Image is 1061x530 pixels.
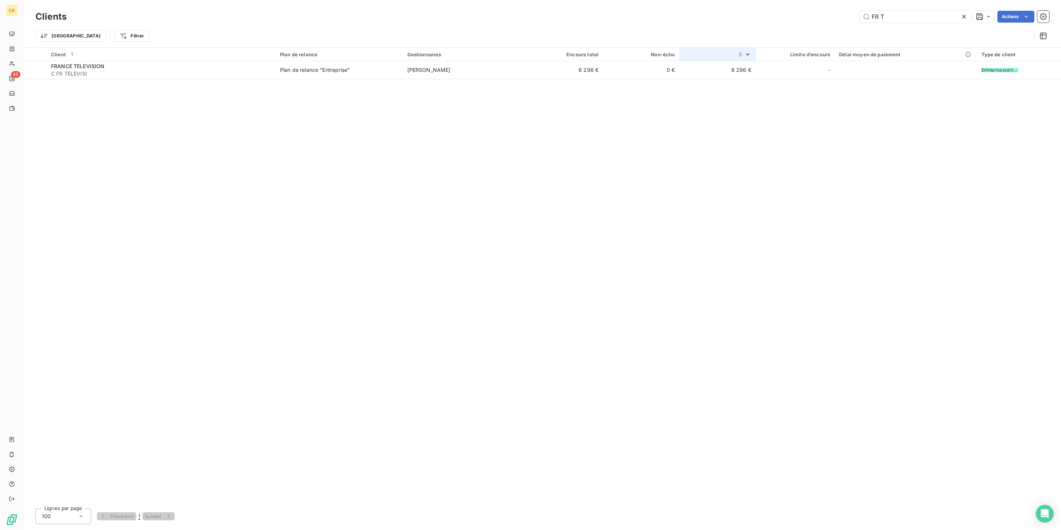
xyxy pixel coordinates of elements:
[839,51,972,57] div: Délai moyen de paiement
[136,513,142,520] button: 1
[607,51,675,57] div: Non-échu
[860,11,971,23] input: Rechercher
[828,66,830,74] span: -
[6,73,17,84] a: 65
[36,30,105,42] button: [GEOGRAPHIC_DATA]
[6,514,18,526] img: Logo LeanPay
[142,512,175,520] button: Suivant
[407,67,451,73] span: [PERSON_NAME]
[981,68,1018,72] span: Entreprise publique
[527,61,603,79] td: 6 296 €
[6,4,18,16] div: CA
[51,51,66,57] span: Client
[679,61,755,79] td: 6 296 €
[42,513,51,520] span: 100
[36,10,67,23] h3: Clients
[407,51,522,57] div: Gestionnaires
[1036,505,1054,523] div: Open Intercom Messenger
[684,51,751,57] div: Échu
[997,11,1034,23] button: Actions
[11,71,20,78] span: 65
[603,61,679,79] td: 0 €
[138,513,140,520] span: 1
[531,51,599,57] div: Encours total
[69,51,75,58] span: 1
[280,66,350,74] div: Plan de relance "Entreprise"
[280,51,398,57] div: Plan de relance
[981,51,1057,57] div: Type de client
[115,30,149,42] button: Filtrer
[51,63,105,69] span: FRANCE TELEVISION
[760,51,830,57] div: Limite d’encours
[97,512,136,520] button: Précédent
[51,70,271,77] span: C FR TELEVISI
